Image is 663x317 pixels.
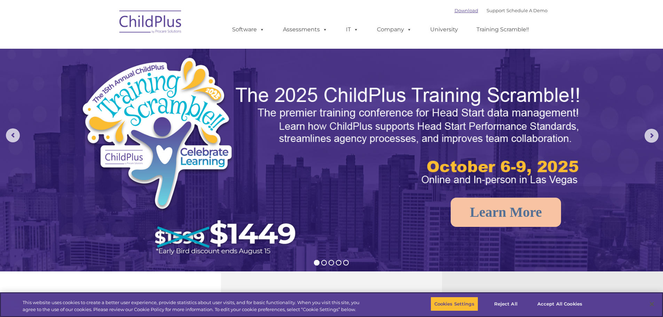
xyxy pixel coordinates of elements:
a: Learn More [451,198,561,227]
a: Training Scramble!! [469,23,536,37]
a: IT [339,23,365,37]
a: Support [487,8,505,13]
span: Phone number [97,74,126,80]
a: University [423,23,465,37]
button: Accept All Cookies [534,297,586,311]
a: Schedule A Demo [506,8,547,13]
a: Software [225,23,271,37]
div: This website uses cookies to create a better user experience, provide statistics about user visit... [23,299,365,313]
img: ChildPlus by Procare Solutions [116,6,186,40]
a: Company [370,23,419,37]
a: Download [455,8,478,13]
button: Cookies Settings [431,297,478,311]
span: Last name [97,46,118,51]
button: Close [644,296,660,312]
a: Assessments [276,23,334,37]
font: | [455,8,547,13]
button: Reject All [484,297,528,311]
